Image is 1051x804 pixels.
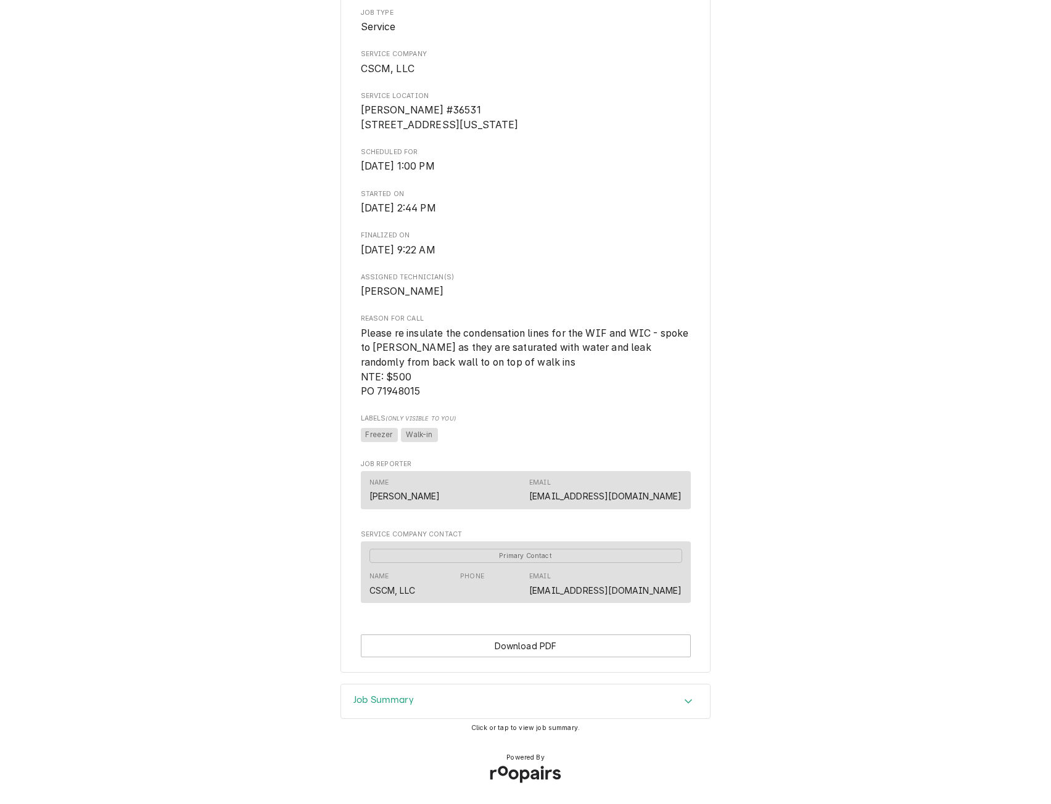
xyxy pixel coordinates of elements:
div: [PERSON_NAME] [369,490,440,502]
button: Download PDF [361,634,691,657]
span: Labels [361,414,691,424]
div: Service Company [361,49,691,76]
div: Scheduled For [361,147,691,174]
span: Service Company [361,62,691,76]
span: [PERSON_NAME] #36531 [STREET_ADDRESS][US_STATE] [361,104,519,131]
span: [PERSON_NAME] [361,285,444,297]
div: Primary [369,548,682,563]
span: Click or tap to view job summary. [471,724,580,732]
div: Name [369,478,440,502]
div: Name [369,572,389,581]
h3: Job Summary [353,694,414,706]
span: Service Company Contact [361,530,691,539]
span: Job Type [361,8,691,18]
span: Service Location [361,103,691,132]
span: Finalized On [361,243,691,258]
div: Name [369,572,415,596]
span: Scheduled For [361,159,691,174]
span: [DATE] 1:00 PM [361,160,435,172]
span: Job Type [361,20,691,35]
span: Service Company [361,49,691,59]
span: Service [361,21,396,33]
span: Assigned Technician(s) [361,284,691,299]
span: Primary Contact [369,549,682,563]
div: Service Location [361,91,691,133]
a: [EMAIL_ADDRESS][DOMAIN_NAME] [529,491,682,501]
div: Accordion Header [341,684,710,719]
span: Powered By [506,753,545,763]
div: Name [369,478,389,488]
span: Freezer [361,428,398,443]
span: Please re insulate the condensation lines for the WIF and WIC - spoke to [PERSON_NAME] as they ar... [361,327,691,398]
button: Accordion Details Expand Trigger [341,684,710,719]
div: Started On [361,189,691,216]
span: [object Object] [361,426,691,445]
span: Service Location [361,91,691,101]
div: Contact [361,541,691,603]
div: Finalized On [361,231,691,257]
div: Phone [460,572,484,581]
div: [object Object] [361,414,691,444]
div: Email [529,572,551,581]
span: [DATE] 9:22 AM [361,244,435,256]
div: Job Reporter [361,459,691,515]
div: Email [529,478,682,502]
div: Job Reporter List [361,471,691,514]
div: CSCM, LLC [369,584,415,597]
div: Phone [460,572,484,596]
span: Finalized On [361,231,691,240]
span: Started On [361,189,691,199]
img: Roopairs [480,756,571,793]
span: Reason For Call [361,326,691,399]
div: Service Company Contact [361,530,691,609]
span: Assigned Technician(s) [361,273,691,282]
a: [EMAIL_ADDRESS][DOMAIN_NAME] [529,585,682,596]
span: CSCM, LLC [361,63,414,75]
span: [DATE] 2:44 PM [361,202,436,214]
div: Reason For Call [361,314,691,399]
div: Button Group [361,634,691,657]
div: Contact [361,471,691,509]
div: Button Group Row [361,634,691,657]
div: Email [529,572,682,596]
div: Service Company Contact List [361,541,691,609]
span: Job Reporter [361,459,691,469]
span: Walk-in [401,428,437,443]
div: Job Summary [340,684,711,720]
div: Assigned Technician(s) [361,273,691,299]
span: (Only Visible to You) [385,415,455,422]
div: Email [529,478,551,488]
div: Job Type [361,8,691,35]
span: Scheduled For [361,147,691,157]
span: Started On [361,201,691,216]
span: Reason For Call [361,314,691,324]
